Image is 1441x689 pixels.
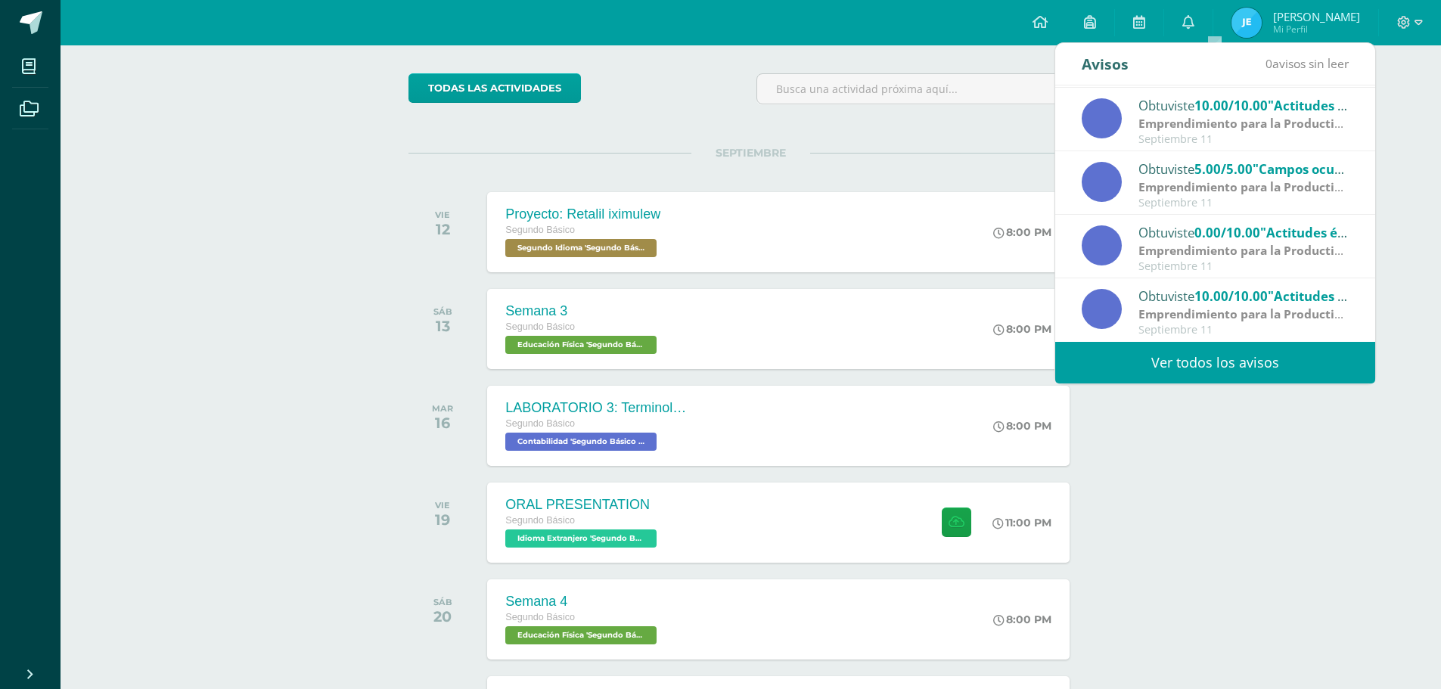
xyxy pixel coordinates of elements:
[433,306,452,317] div: SÁB
[1082,43,1129,85] div: Avisos
[993,322,1051,336] div: 8:00 PM
[505,336,657,354] span: Educación Física 'Segundo Básico A'
[1138,286,1349,306] div: Obtuviste en
[505,612,575,622] span: Segundo Básico
[505,515,575,526] span: Segundo Básico
[1194,224,1260,241] span: 0.00/10.00
[505,626,657,644] span: Educación Física 'Segundo Básico A'
[1138,324,1349,337] div: Septiembre 11
[757,74,1092,104] input: Busca una actividad próxima aquí...
[505,418,575,429] span: Segundo Básico
[505,594,660,610] div: Semana 4
[505,225,575,235] span: Segundo Básico
[993,613,1051,626] div: 8:00 PM
[432,414,453,432] div: 16
[1138,115,1349,132] div: | zona
[435,500,450,511] div: VIE
[505,433,657,451] span: Contabilidad 'Segundo Básico A'
[1138,242,1367,259] strong: Emprendimiento para la Productividad
[1138,159,1349,178] div: Obtuviste en
[433,607,452,625] div: 20
[1138,197,1349,209] div: Septiembre 11
[1231,8,1262,38] img: f23de8d5925f919d47dabea856eb8d4b.png
[505,321,575,332] span: Segundo Básico
[435,511,450,529] div: 19
[1138,222,1349,242] div: Obtuviste en
[435,220,450,238] div: 12
[1138,115,1367,132] strong: Emprendimiento para la Productividad
[505,400,687,416] div: LABORATORIO 3: Terminología de la cuenta.
[1138,133,1349,146] div: Septiembre 11
[432,403,453,414] div: MAR
[505,529,657,548] span: Idioma Extranjero 'Segundo Básico A'
[1273,23,1360,36] span: Mi Perfil
[1138,95,1349,115] div: Obtuviste en
[1138,242,1349,259] div: | zona
[433,597,452,607] div: SÁB
[1138,306,1367,322] strong: Emprendimiento para la Productividad
[1138,260,1349,273] div: Septiembre 11
[1266,55,1272,72] span: 0
[1266,55,1349,72] span: avisos sin leer
[992,516,1051,529] div: 11:00 PM
[433,317,452,335] div: 13
[1138,306,1349,323] div: | zona
[993,225,1051,239] div: 8:00 PM
[408,73,581,103] a: todas las Actividades
[1194,160,1253,178] span: 5.00/5.00
[505,497,660,513] div: ORAL PRESENTATION
[691,146,810,160] span: SEPTIEMBRE
[435,209,450,220] div: VIE
[505,206,660,222] div: Proyecto: Retalil iximulew
[993,419,1051,433] div: 8:00 PM
[1260,224,1434,241] span: "Actitudes éticas laborales"
[505,303,660,319] div: Semana 3
[1194,97,1268,114] span: 10.00/10.00
[1194,287,1268,305] span: 10.00/10.00
[1138,178,1349,196] div: | zona
[1253,160,1408,178] span: "Campos ocupacionales"
[1138,178,1367,195] strong: Emprendimiento para la Productividad
[505,239,657,257] span: Segundo Idioma 'Segundo Básico A'
[1055,342,1375,383] a: Ver todos los avisos
[1273,9,1360,24] span: [PERSON_NAME]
